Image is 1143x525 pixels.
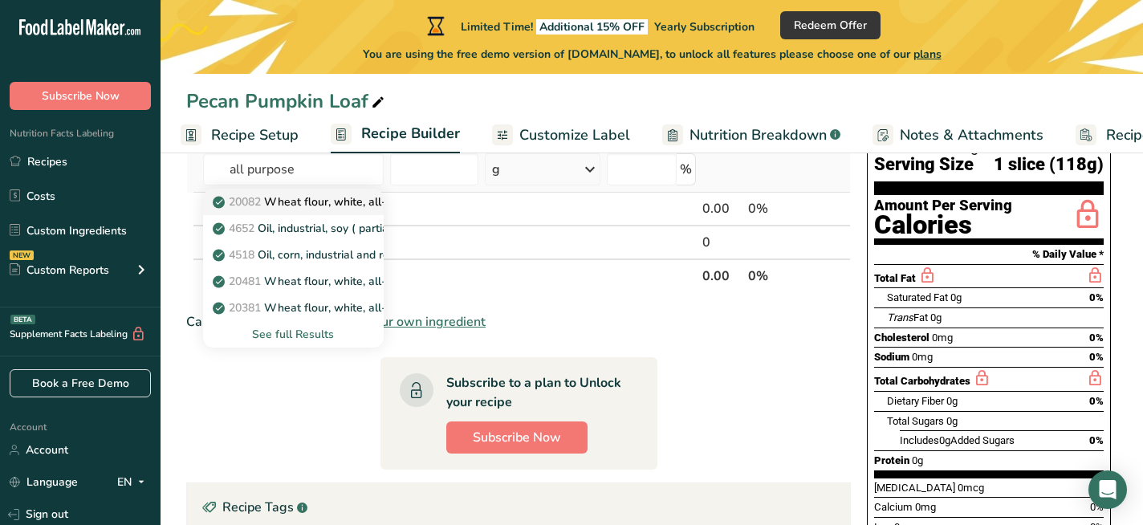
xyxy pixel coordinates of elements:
span: Saturated Fat [887,291,948,303]
span: 20381 [229,300,261,315]
a: 20381Wheat flour, white, all-purpose, enriched, calcium-fortified [203,295,383,321]
span: 0g [939,434,950,446]
div: 0 [702,233,742,252]
a: Notes & Attachments [873,117,1043,153]
a: Book a Free Demo [10,369,151,397]
span: plans [913,47,942,62]
span: [MEDICAL_DATA] [874,482,955,494]
i: Trans [887,311,913,324]
span: 4518 [229,247,254,262]
button: Subscribe Now [446,421,588,454]
span: Dietary Fiber [887,395,944,407]
div: NEW [10,250,34,260]
div: Subscribe to a plan to Unlock your recipe [446,373,625,412]
span: 0g [950,291,962,303]
a: Customize Label [492,117,630,153]
div: 0.00 [702,199,742,218]
a: Recipe Setup [181,117,299,153]
div: Custom Reports [10,262,109,279]
span: Yearly Subscription [654,19,755,35]
span: 0g [946,395,958,407]
div: Open Intercom Messenger [1088,470,1127,509]
button: Redeem Offer [780,11,881,39]
a: 20481Wheat flour, white, all-purpose, unenriched [203,268,383,295]
span: Subscribe Now [473,428,561,447]
span: 1 slice (118g) [994,155,1104,175]
div: Amount Per Serving [874,198,1012,214]
div: 0% [748,199,816,218]
span: 0mg [932,332,953,344]
span: Recipe Builder [361,123,460,144]
div: BETA [10,315,35,324]
div: About 1 Serving Per Container [874,139,1104,155]
span: Customize Label [519,124,630,146]
a: 4652Oil, industrial, soy ( partially hydrogenated), all purpose [203,215,383,242]
div: See full Results [216,326,370,343]
th: 0.00 [699,258,745,292]
span: You are using the free demo version of [DOMAIN_NAME], to unlock all features please choose one of... [363,46,942,63]
span: Cholesterol [874,332,929,344]
a: Nutrition Breakdown [662,117,840,153]
span: 4652 [229,221,254,236]
span: 0% [1089,351,1104,363]
span: 0% [1089,291,1104,303]
span: 0g [930,311,942,324]
div: Limited Time! [424,16,755,35]
button: Subscribe Now [10,82,151,110]
div: Pecan Pumpkin Loaf [186,87,388,116]
div: See full Results [203,321,383,348]
p: Wheat flour, white, all-purpose, unenriched [216,273,490,290]
span: Calcium [874,501,913,513]
span: 0mg [915,501,936,513]
span: 0mcg [958,482,984,494]
span: Redeem Offer [794,17,867,34]
a: Language [10,468,78,496]
div: Calories [874,214,1012,237]
p: Wheat flour, white, all-purpose, self-rising, enriched [216,193,535,210]
span: Serving Size [874,155,974,175]
a: 4518Oil, corn, industrial and retail, all purpose salad or cooking [203,242,383,268]
span: Total Fat [874,272,916,284]
section: % Daily Value * [874,245,1104,264]
div: EN [117,473,151,492]
span: Total Sugars [887,415,944,427]
span: 20082 [229,194,261,210]
p: Oil, industrial, soy ( partially hydrogenated), all purpose [216,220,543,237]
span: Sodium [874,351,909,363]
div: g [492,160,500,179]
span: Recipe Setup [211,124,299,146]
span: 0g [946,415,958,427]
span: 20481 [229,274,261,289]
span: Notes & Attachments [900,124,1043,146]
span: Protein [874,454,909,466]
span: 0mg [912,351,933,363]
span: Fat [887,311,928,324]
span: 0% [1089,434,1104,446]
th: Net Totals [200,258,699,292]
span: 0% [1089,395,1104,407]
a: 20082Wheat flour, white, all-purpose, self-rising, enriched [203,189,383,215]
span: Total Carbohydrates [874,375,970,387]
span: Additional 15% OFF [536,19,648,35]
span: Add your own ingredient [340,312,486,332]
div: Can't find your ingredient? [186,312,851,332]
th: 0% [745,258,820,292]
span: Subscribe Now [42,87,120,104]
span: 0g [912,454,923,466]
span: Nutrition Breakdown [689,124,827,146]
span: 0% [1089,332,1104,344]
a: Recipe Builder [331,116,460,154]
span: Includes Added Sugars [900,434,1015,446]
input: Add Ingredient [203,153,383,185]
